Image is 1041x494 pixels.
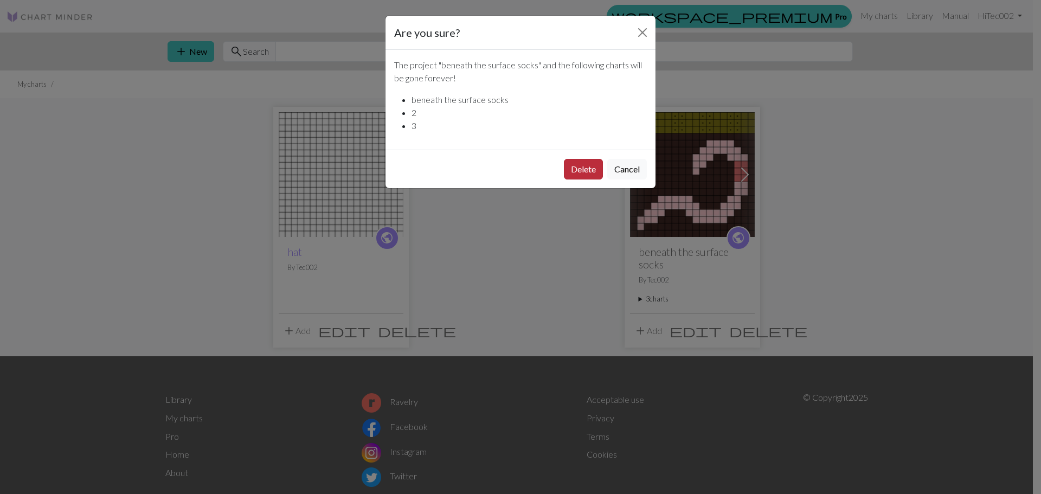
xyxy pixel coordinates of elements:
li: beneath the surface socks [412,93,647,106]
button: Close [634,24,651,41]
button: Delete [564,159,603,179]
li: 3 [412,119,647,132]
button: Cancel [607,159,647,179]
p: The project " beneath the surface socks " and the following charts will be gone forever! [394,59,647,85]
h5: Are you sure? [394,24,460,41]
li: 2 [412,106,647,119]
